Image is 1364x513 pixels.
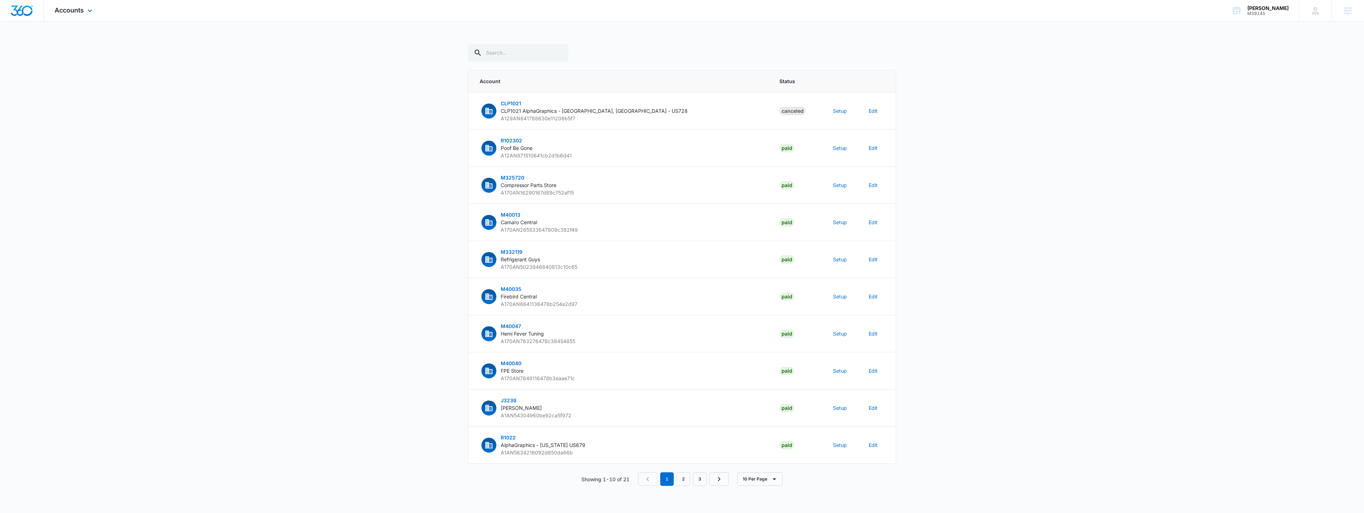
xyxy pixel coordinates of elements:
[833,367,847,374] button: Setup
[501,256,540,262] span: Refrigerant Guys
[501,368,524,374] span: FPE Store
[480,248,577,271] button: M332119Refrigerant GuysA170AN5023946840813c10c65
[1247,5,1289,11] div: account name
[501,115,575,121] span: A129AN841788630e11208b5f7
[501,108,688,114] span: CLP1021 AlphaGraphics - [GEOGRAPHIC_DATA], [GEOGRAPHIC_DATA] - US728
[480,77,762,85] span: Account
[833,218,847,226] button: Setup
[779,181,794,190] div: Paid
[501,264,577,270] span: A170AN5023946840813c10c65
[833,330,847,337] button: Setup
[480,285,577,308] button: M40035Firebird CentralA170AN6641136478b254a2d97
[501,137,522,144] span: R102302
[501,360,521,366] span: M40040
[869,330,878,337] button: Edit
[869,293,878,300] button: Edit
[1247,11,1289,16] div: account id
[869,256,878,263] button: Edit
[833,256,847,263] button: Setup
[501,301,577,307] span: A170AN6641136478b254a2d97
[480,100,688,122] button: CLP1021CLP1021 AlphaGraphics - [GEOGRAPHIC_DATA], [GEOGRAPHIC_DATA] - US728A129AN841788630e11208b5f7
[779,77,816,85] span: Status
[869,144,878,152] button: Edit
[501,175,524,181] span: M325720
[501,338,575,344] span: A170AN783276478c38454855
[480,174,574,196] button: M325720Compressor Parts StoreA170AN16290167d89c752af15
[468,44,569,61] input: Search...
[501,412,571,418] span: A1AN54304960be92ca5f972
[869,218,878,226] button: Edit
[833,144,847,152] button: Setup
[501,100,521,106] span: CLP1021
[779,367,794,375] div: Paid
[779,404,794,412] div: Paid
[501,323,521,329] span: M40047
[480,434,585,456] button: R1022AlphaGraphics - [US_STATE] US679A1AN5634216092d850da66b
[501,190,574,196] span: A170AN16290167d89c752af15
[779,107,806,115] div: Canceled
[501,227,578,233] span: A170AN265533647809c382f49
[833,107,847,115] button: Setup
[737,472,783,486] button: 10 Per Page
[833,293,847,300] button: Setup
[779,144,794,152] div: Paid
[501,293,537,300] span: Firebird Central
[501,397,516,403] span: J3239
[55,6,84,14] span: Accounts
[501,152,572,159] span: A12AN871510641cb2d1b6d41
[709,472,729,486] a: Next Page
[869,441,878,449] button: Edit
[779,330,794,338] div: Paid
[501,449,573,456] span: A1AN5634216092d850da66b
[501,249,522,255] span: M332119
[501,442,585,448] span: AlphaGraphics - [US_STATE] US679
[869,107,878,115] button: Edit
[480,137,572,159] button: R102302Poof Be GoneA12AN871510641cb2d1b6d41
[779,441,794,449] div: Paid
[501,219,537,225] span: Camaro Central
[779,255,794,264] div: Paid
[869,367,878,374] button: Edit
[677,472,690,486] a: Page 2
[833,181,847,189] button: Setup
[869,181,878,189] button: Edit
[833,404,847,412] button: Setup
[501,331,544,337] span: Hemi Fever Tuning
[480,322,575,345] button: M40047Hemi Fever TuningA170AN783276478c38454855
[779,218,794,227] div: Paid
[501,212,520,218] span: M40013
[581,476,630,483] p: Showing 1-10 of 21
[480,359,575,382] button: M40040FPE StoreA170AN7849116478b3eaae71c
[480,211,578,233] button: M40013Camaro CentralA170AN265533647809c382f49
[693,472,707,486] a: Page 3
[501,405,542,411] span: [PERSON_NAME]
[779,292,794,301] div: Paid
[869,404,878,412] button: Edit
[638,472,729,486] nav: Pagination
[833,441,847,449] button: Setup
[501,286,521,292] span: M40035
[501,434,516,441] span: R1022
[480,397,571,419] button: J3239[PERSON_NAME]A1AN54304960be92ca5f972
[501,375,575,381] span: A170AN7849116478b3eaae71c
[660,472,674,486] em: 1
[501,145,532,151] span: Poof Be Gone
[501,182,556,188] span: Compressor Parts Store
